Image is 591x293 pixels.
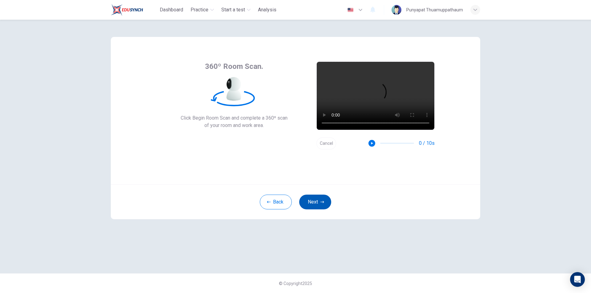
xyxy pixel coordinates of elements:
[260,195,292,209] button: Back
[347,8,354,12] img: en
[279,281,312,286] span: © Copyright 2025
[219,4,253,15] button: Start a test
[258,6,276,14] span: Analysis
[205,61,263,71] span: 360º Room Scan.
[181,122,287,129] span: of your room and work area.
[406,6,463,14] div: Punyapat Thuamuppathaum
[299,195,331,209] button: Next
[392,5,401,15] img: Profile picture
[191,6,208,14] span: Practice
[111,4,143,16] img: Train Test logo
[255,4,279,15] button: Analysis
[316,137,336,149] button: Cancel
[570,272,585,287] div: Open Intercom Messenger
[188,4,216,15] button: Practice
[160,6,183,14] span: Dashboard
[181,114,287,122] span: Click Begin Room Scan and complete a 360º scan
[221,6,245,14] span: Start a test
[111,4,157,16] a: Train Test logo
[419,140,435,147] span: 0 / 10s
[157,4,186,15] button: Dashboard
